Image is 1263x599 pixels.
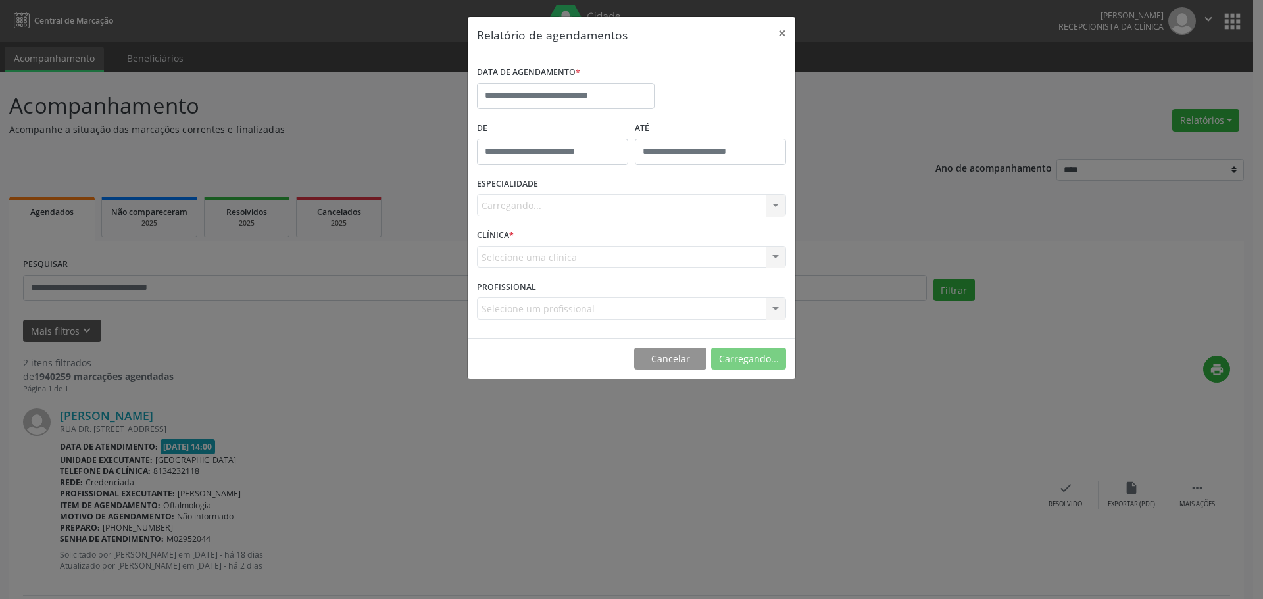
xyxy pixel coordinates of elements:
[477,174,538,195] label: ESPECIALIDADE
[634,348,706,370] button: Cancelar
[769,17,795,49] button: Close
[635,118,786,139] label: ATÉ
[477,62,580,83] label: DATA DE AGENDAMENTO
[477,277,536,297] label: PROFISSIONAL
[711,348,786,370] button: Carregando...
[477,226,514,246] label: CLÍNICA
[477,118,628,139] label: De
[477,26,628,43] h5: Relatório de agendamentos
